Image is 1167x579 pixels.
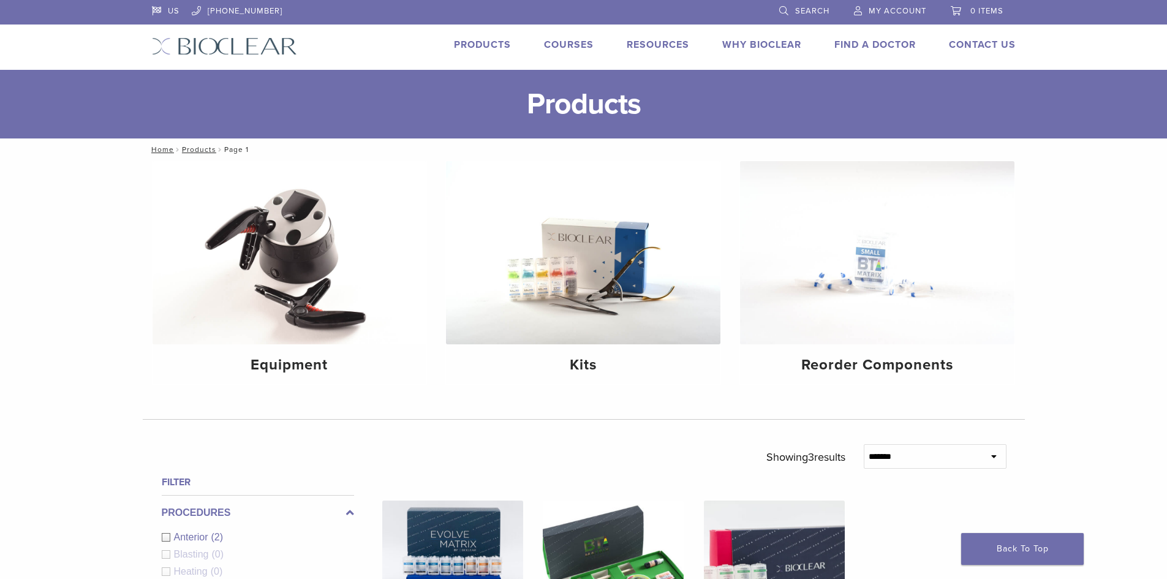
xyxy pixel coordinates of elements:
[174,549,212,559] span: Blasting
[211,532,224,542] span: (2)
[174,532,211,542] span: Anterior
[162,354,417,376] h4: Equipment
[795,6,829,16] span: Search
[153,161,427,384] a: Equipment
[722,39,801,51] a: Why Bioclear
[152,37,297,55] img: Bioclear
[446,161,720,384] a: Kits
[949,39,1016,51] a: Contact Us
[456,354,711,376] h4: Kits
[544,39,594,51] a: Courses
[153,161,427,344] img: Equipment
[182,145,216,154] a: Products
[869,6,926,16] span: My Account
[961,533,1084,565] a: Back To Top
[834,39,916,51] a: Find A Doctor
[216,146,224,153] span: /
[162,475,354,490] h4: Filter
[750,354,1005,376] h4: Reorder Components
[627,39,689,51] a: Resources
[162,505,354,520] label: Procedures
[211,549,224,559] span: (0)
[446,161,720,344] img: Kits
[808,450,814,464] span: 3
[174,566,211,577] span: Heating
[148,145,174,154] a: Home
[970,6,1003,16] span: 0 items
[740,161,1014,384] a: Reorder Components
[454,39,511,51] a: Products
[211,566,223,577] span: (0)
[766,444,845,470] p: Showing results
[174,146,182,153] span: /
[740,161,1014,344] img: Reorder Components
[143,138,1025,161] nav: Page 1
